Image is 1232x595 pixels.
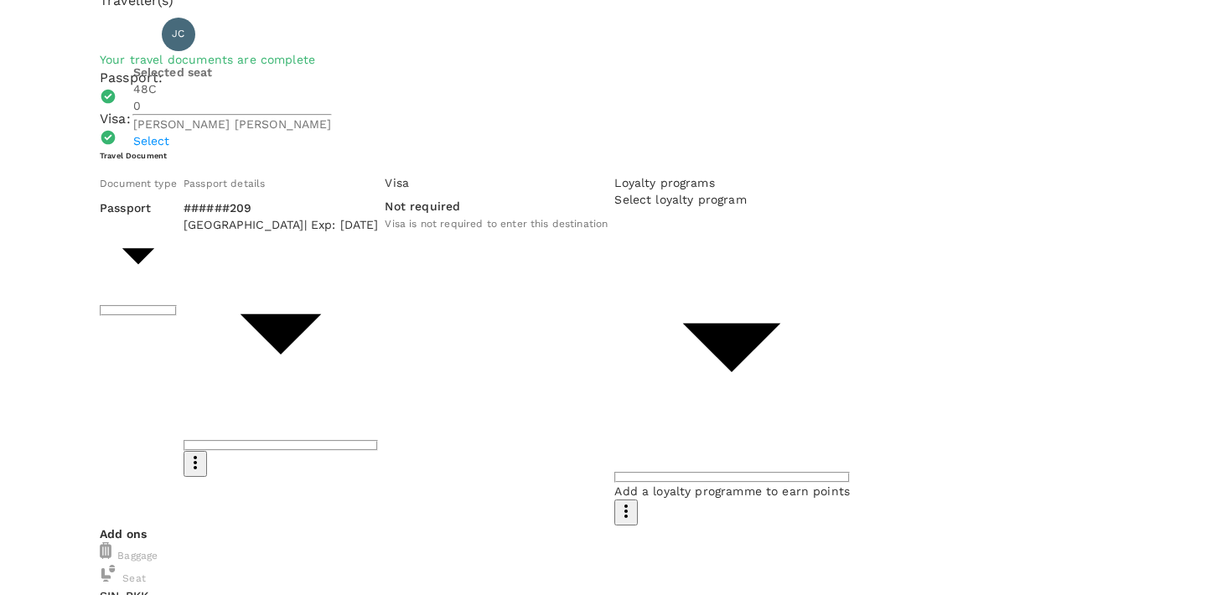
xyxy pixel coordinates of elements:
[100,178,177,189] span: Document type
[100,542,111,559] img: baggage-icon
[614,484,850,498] span: Add a loyalty programme to earn points
[100,53,315,66] span: Your travel documents are complete
[100,150,1132,161] h6: Travel Document
[100,68,1132,88] p: Passport :
[385,218,608,230] span: Visa is not required to enter this destination
[614,176,714,189] span: Loyalty programs
[100,565,116,582] img: baggage-icon
[100,542,1132,565] div: Baggage
[100,565,1132,587] div: Seat
[184,178,265,189] span: Passport details
[100,525,1132,542] p: Add ons
[184,199,379,216] p: ######209
[100,109,1132,129] p: Visa :
[100,199,177,216] p: Passport
[172,26,184,43] span: JC
[385,198,608,215] p: Not required
[184,218,379,231] span: [GEOGRAPHIC_DATA] | Exp: [DATE]
[100,26,155,43] p: Traveller 1 :
[385,176,409,189] span: Visa
[614,191,850,208] p: Select loyalty program
[202,24,432,44] p: [PERSON_NAME] [PERSON_NAME]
